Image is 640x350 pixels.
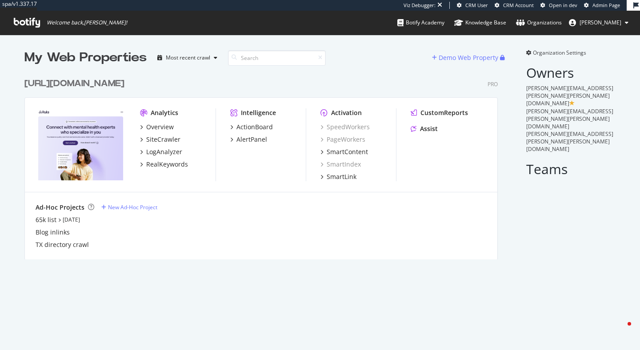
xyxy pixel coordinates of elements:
a: SmartLink [320,172,356,181]
span: Admin Page [592,2,620,8]
a: [DATE] [63,216,80,223]
span: [PERSON_NAME][EMAIL_ADDRESS][PERSON_NAME][PERSON_NAME][DOMAIN_NAME] [526,84,613,107]
h2: Owners [526,65,616,80]
div: Ad-Hoc Projects [36,203,84,212]
div: Organizations [516,18,562,27]
a: Open in dev [540,2,577,9]
a: Knowledge Base [454,11,506,35]
h2: Teams [526,162,616,176]
a: Overview [140,123,174,131]
span: CRM User [465,2,488,8]
a: 65k list [36,215,56,224]
button: [PERSON_NAME] [562,16,636,30]
div: Overview [146,123,174,131]
a: ActionBoard [230,123,273,131]
a: AlertPanel [230,135,267,144]
a: [URL][DOMAIN_NAME] [24,77,128,90]
div: CustomReports [420,108,468,117]
div: grid [24,67,505,259]
div: New Ad-Hoc Project [108,203,157,211]
div: SmartContent [327,147,368,156]
a: Organizations [516,11,562,35]
a: Blog inlinks [36,228,70,237]
div: RealKeywords [146,160,188,169]
div: Viz Debugger: [404,2,436,9]
span: [PERSON_NAME][EMAIL_ADDRESS][PERSON_NAME][PERSON_NAME][DOMAIN_NAME] [526,130,613,153]
a: Botify Academy [397,11,444,35]
div: Botify Academy [397,18,444,27]
div: LogAnalyzer [146,147,182,156]
div: Pro [488,80,498,88]
a: Assist [411,124,438,133]
button: Most recent crawl [154,51,221,65]
div: [URL][DOMAIN_NAME] [24,77,124,90]
input: Search [228,50,326,66]
div: Demo Web Property [439,53,498,62]
iframe: Intercom live chat [610,320,631,341]
a: CRM User [457,2,488,9]
a: Demo Web Property [432,54,500,61]
div: Assist [420,124,438,133]
span: Organization Settings [533,49,586,56]
div: Analytics [151,108,178,117]
a: LogAnalyzer [140,147,182,156]
a: PageWorkers [320,135,365,144]
a: SpeedWorkers [320,123,370,131]
div: SmartLink [327,172,356,181]
div: Knowledge Base [454,18,506,27]
img: https://www.rula.com/ [36,108,126,180]
div: Activation [331,108,362,117]
div: My Web Properties [24,49,147,67]
div: ActionBoard [236,123,273,131]
a: SmartContent [320,147,368,156]
span: Open in dev [549,2,577,8]
div: Most recent crawl [166,55,210,60]
span: CRM Account [503,2,534,8]
div: AlertPanel [236,135,267,144]
span: Welcome back, [PERSON_NAME] ! [47,19,127,26]
a: New Ad-Hoc Project [101,203,157,211]
div: Intelligence [241,108,276,117]
a: SmartIndex [320,160,361,169]
div: SiteCrawler [146,135,180,144]
button: Demo Web Property [432,51,500,65]
span: [PERSON_NAME][EMAIL_ADDRESS][PERSON_NAME][PERSON_NAME][DOMAIN_NAME] [526,107,613,130]
span: adrianna [580,19,621,26]
a: RealKeywords [140,160,188,169]
a: CRM Account [495,2,534,9]
a: TX directory crawl [36,240,89,249]
a: Admin Page [584,2,620,9]
a: CustomReports [411,108,468,117]
a: SiteCrawler [140,135,180,144]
